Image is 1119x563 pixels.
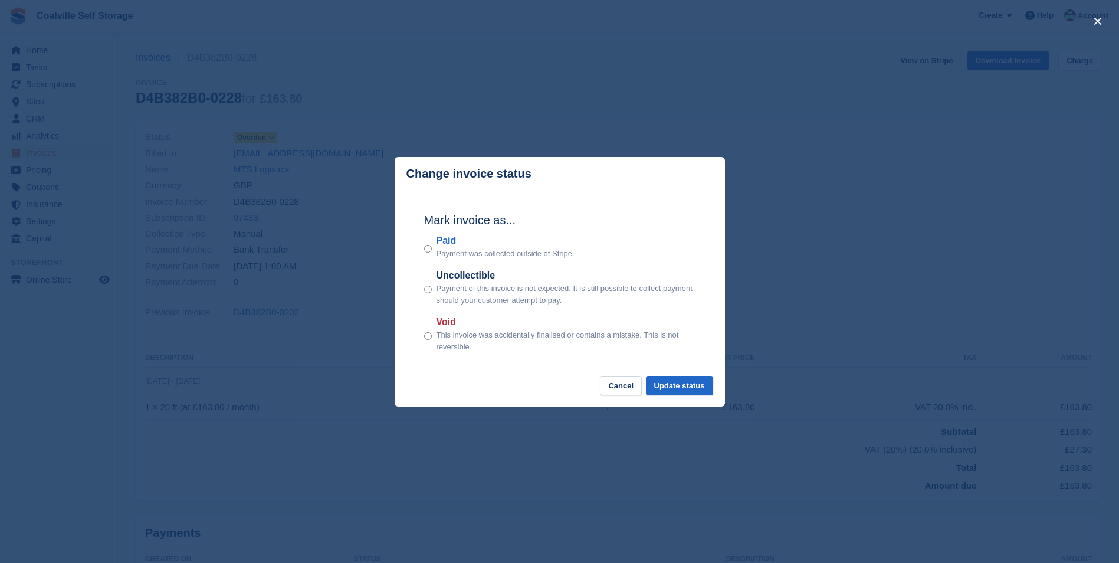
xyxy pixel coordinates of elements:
button: close [1088,12,1107,31]
p: Change invoice status [406,167,531,181]
p: This invoice was accidentally finalised or contains a mistake. This is not reversible. [437,329,695,352]
label: Void [437,315,695,329]
p: Payment was collected outside of Stripe. [437,248,575,260]
h2: Mark invoice as... [424,211,695,229]
button: Update status [646,376,713,395]
p: Payment of this invoice is not expected. It is still possible to collect payment should your cust... [437,283,695,306]
label: Paid [437,234,575,248]
button: Cancel [600,376,642,395]
label: Uncollectible [437,269,695,283]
